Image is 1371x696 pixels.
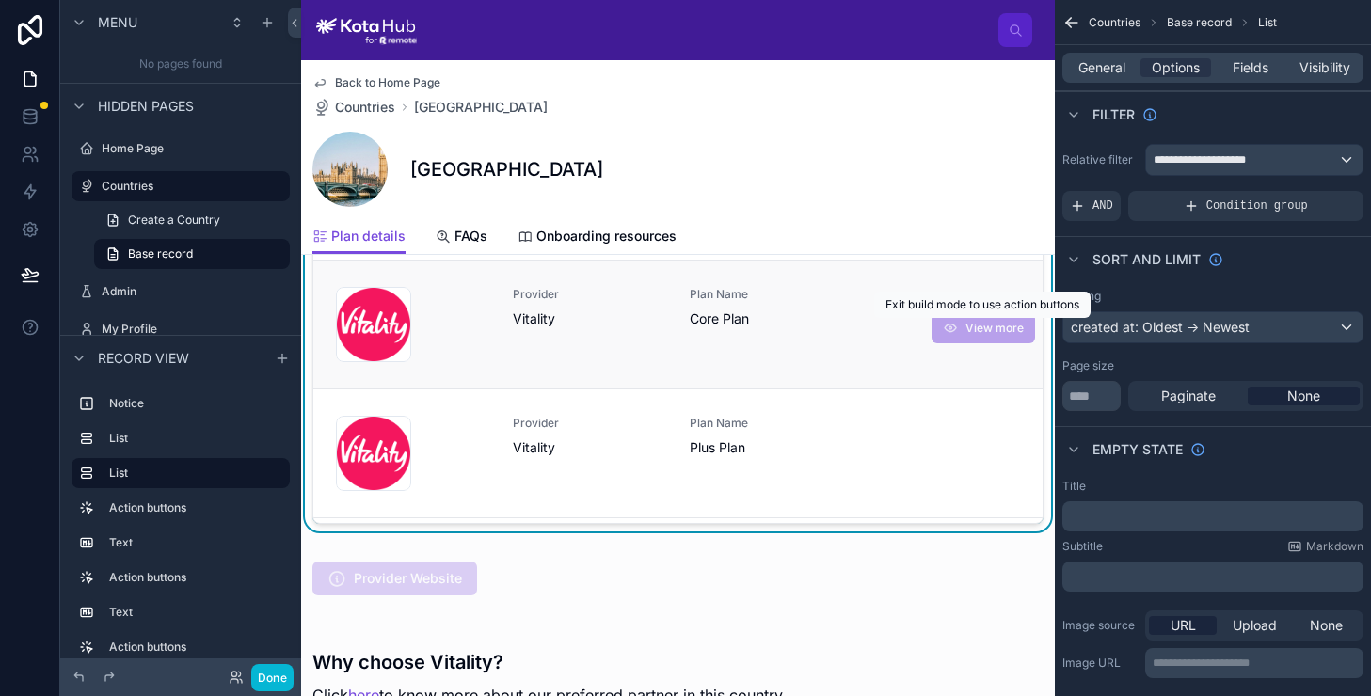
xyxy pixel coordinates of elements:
[690,438,844,457] span: Plus Plan
[885,297,1079,311] span: Exit build mode to use action buttons
[1063,312,1363,342] div: created at: Oldest -> Newest
[98,349,189,368] span: Record view
[1092,440,1183,459] span: Empty state
[414,98,548,117] a: [GEOGRAPHIC_DATA]
[1062,479,1086,494] label: Title
[1062,501,1363,531] div: scrollable content
[1078,58,1125,77] span: General
[690,416,844,431] span: Plan Name
[94,239,290,269] a: Base record
[312,98,395,117] a: Countries
[313,388,1043,517] a: ProviderVitalityPlan NamePlus Plan
[72,171,290,201] a: Countries
[72,314,290,344] a: My Profile
[1299,58,1350,77] span: Visibility
[410,156,603,182] h1: [GEOGRAPHIC_DATA]
[513,416,667,431] span: Provider
[1092,105,1135,124] span: Filter
[331,227,406,245] span: Plan details
[312,219,406,255] a: Plan details
[690,287,844,302] span: Plan Name
[432,26,998,34] div: scrollable content
[72,277,290,307] a: Admin
[313,260,1043,388] a: ProviderVitalityPlan NameCore PlanView more
[102,284,286,299] label: Admin
[1233,58,1268,77] span: Fields
[454,227,487,245] span: FAQs
[1152,58,1200,77] span: Options
[109,500,282,515] label: Action buttons
[1287,539,1363,554] a: Markdown
[109,431,282,446] label: List
[1310,616,1343,635] span: None
[513,287,667,302] span: Provider
[1306,539,1363,554] span: Markdown
[109,605,282,620] label: Text
[1062,618,1138,633] label: Image source
[109,535,282,550] label: Text
[98,13,137,32] span: Menu
[513,309,667,328] span: Vitality
[109,640,282,655] label: Action buttons
[1062,562,1363,592] div: scrollable content
[94,205,290,235] a: Create a Country
[1092,250,1201,269] span: Sort And Limit
[109,396,282,411] label: Notice
[1062,289,1101,304] label: Sorting
[1062,358,1114,373] label: Page size
[436,219,487,257] a: FAQs
[102,141,286,156] label: Home Page
[1233,616,1277,635] span: Upload
[109,466,275,481] label: List
[98,97,194,116] span: Hidden pages
[251,664,294,691] button: Done
[72,134,290,164] a: Home Page
[518,219,677,257] a: Onboarding resources
[128,246,193,261] span: Base record
[60,380,301,658] div: scrollable content
[312,75,440,90] a: Back to Home Page
[690,309,844,328] span: Core Plan
[1092,198,1113,214] span: AND
[109,570,282,585] label: Action buttons
[1145,648,1363,678] div: scrollable content
[1062,311,1363,343] button: created at: Oldest -> Newest
[536,227,677,245] span: Onboarding resources
[316,15,417,45] img: App logo
[1089,15,1140,30] span: Countries
[1062,539,1103,554] label: Subtitle
[1062,152,1138,167] label: Relative filter
[102,179,279,194] label: Countries
[128,213,220,228] span: Create a Country
[1258,15,1277,30] span: List
[60,45,301,83] div: No pages found
[102,322,286,337] label: My Profile
[1062,656,1138,671] label: Image URL
[1161,387,1216,405] span: Paginate
[1287,387,1320,405] span: None
[1206,198,1308,214] span: Condition group
[335,98,395,117] span: Countries
[513,438,667,457] span: Vitality
[1167,15,1232,30] span: Base record
[1171,616,1196,635] span: URL
[335,75,440,90] span: Back to Home Page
